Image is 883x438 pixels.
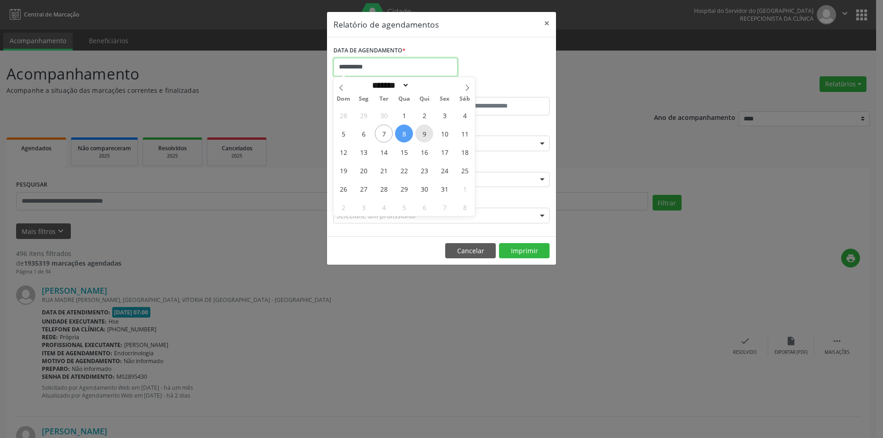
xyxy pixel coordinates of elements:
[456,161,474,179] span: Outubro 25, 2025
[333,44,406,58] label: DATA DE AGENDAMENTO
[395,106,413,124] span: Outubro 1, 2025
[395,180,413,198] span: Outubro 29, 2025
[375,125,393,142] span: Outubro 7, 2025
[456,180,474,198] span: Novembro 1, 2025
[395,125,413,142] span: Outubro 8, 2025
[354,96,374,102] span: Seg
[445,243,496,259] button: Cancelar
[355,198,373,216] span: Novembro 3, 2025
[375,106,393,124] span: Setembro 30, 2025
[415,198,433,216] span: Novembro 6, 2025
[435,96,455,102] span: Sex
[499,243,550,259] button: Imprimir
[436,125,453,142] span: Outubro 10, 2025
[374,96,394,102] span: Ter
[456,198,474,216] span: Novembro 8, 2025
[375,198,393,216] span: Novembro 4, 2025
[455,96,475,102] span: Sáb
[355,180,373,198] span: Outubro 27, 2025
[395,161,413,179] span: Outubro 22, 2025
[456,106,474,124] span: Outubro 4, 2025
[375,161,393,179] span: Outubro 21, 2025
[436,198,453,216] span: Novembro 7, 2025
[415,180,433,198] span: Outubro 30, 2025
[333,96,354,102] span: Dom
[415,106,433,124] span: Outubro 2, 2025
[395,143,413,161] span: Outubro 15, 2025
[355,143,373,161] span: Outubro 13, 2025
[334,198,352,216] span: Novembro 2, 2025
[414,96,435,102] span: Qui
[415,161,433,179] span: Outubro 23, 2025
[456,125,474,142] span: Outubro 11, 2025
[415,143,433,161] span: Outubro 16, 2025
[456,143,474,161] span: Outubro 18, 2025
[444,83,550,97] label: ATÉ
[333,18,439,30] h5: Relatório de agendamentos
[436,161,453,179] span: Outubro 24, 2025
[436,143,453,161] span: Outubro 17, 2025
[355,161,373,179] span: Outubro 20, 2025
[538,12,556,34] button: Close
[334,125,352,142] span: Outubro 5, 2025
[334,180,352,198] span: Outubro 26, 2025
[436,180,453,198] span: Outubro 31, 2025
[415,125,433,142] span: Outubro 9, 2025
[355,106,373,124] span: Setembro 29, 2025
[334,161,352,179] span: Outubro 19, 2025
[375,180,393,198] span: Outubro 28, 2025
[369,80,409,90] select: Month
[355,125,373,142] span: Outubro 6, 2025
[394,96,414,102] span: Qua
[436,106,453,124] span: Outubro 3, 2025
[409,80,440,90] input: Year
[334,106,352,124] span: Setembro 28, 2025
[375,143,393,161] span: Outubro 14, 2025
[334,143,352,161] span: Outubro 12, 2025
[337,211,416,221] span: Selecione um profissional
[395,198,413,216] span: Novembro 5, 2025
